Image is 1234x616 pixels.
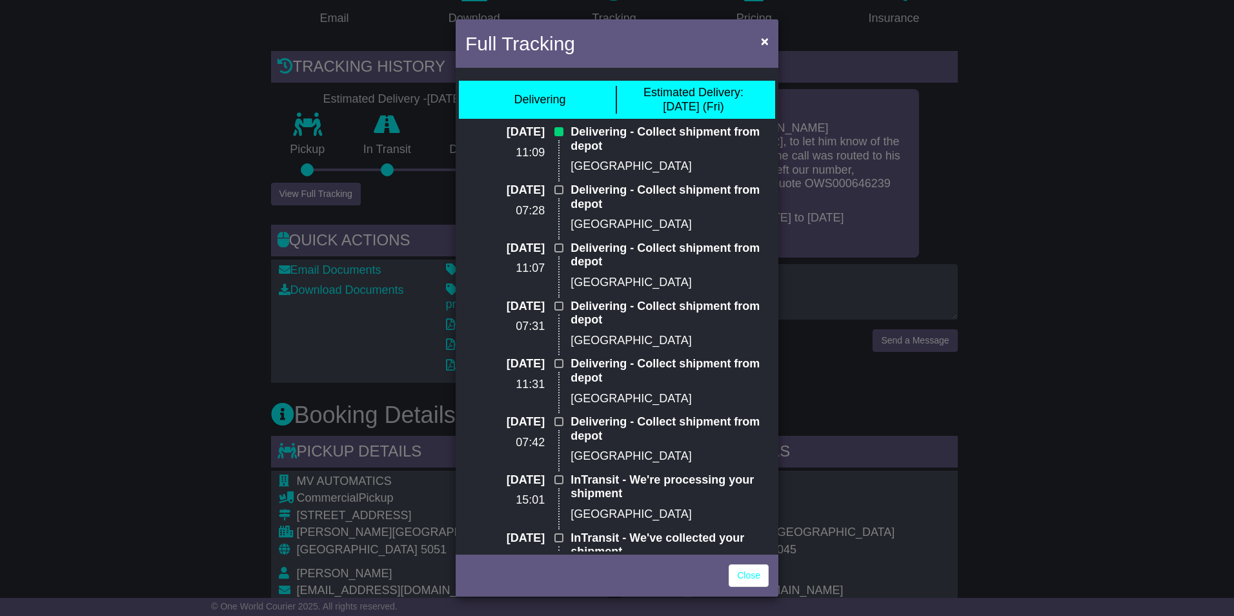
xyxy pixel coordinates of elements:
[465,531,545,546] p: [DATE]
[729,564,769,587] a: Close
[465,436,545,450] p: 07:42
[571,508,769,522] p: [GEOGRAPHIC_DATA]
[465,415,545,429] p: [DATE]
[465,29,575,58] h4: Full Tracking
[465,320,545,334] p: 07:31
[465,262,545,276] p: 11:07
[465,300,545,314] p: [DATE]
[571,125,769,153] p: Delivering - Collect shipment from depot
[465,204,545,218] p: 07:28
[465,125,545,139] p: [DATE]
[571,241,769,269] p: Delivering - Collect shipment from depot
[514,93,565,107] div: Delivering
[571,159,769,174] p: [GEOGRAPHIC_DATA]
[761,34,769,48] span: ×
[465,241,545,256] p: [DATE]
[571,531,769,559] p: InTransit - We've collected your shipment
[571,276,769,290] p: [GEOGRAPHIC_DATA]
[571,449,769,464] p: [GEOGRAPHIC_DATA]
[465,473,545,488] p: [DATE]
[571,300,769,327] p: Delivering - Collect shipment from depot
[571,218,769,232] p: [GEOGRAPHIC_DATA]
[465,493,545,508] p: 15:01
[465,146,545,160] p: 11:09
[571,415,769,443] p: Delivering - Collect shipment from depot
[571,334,769,348] p: [GEOGRAPHIC_DATA]
[465,183,545,198] p: [DATE]
[643,86,743,99] span: Estimated Delivery:
[643,86,743,114] div: [DATE] (Fri)
[571,392,769,406] p: [GEOGRAPHIC_DATA]
[571,183,769,211] p: Delivering - Collect shipment from depot
[465,378,545,392] p: 11:31
[754,28,775,54] button: Close
[571,473,769,501] p: InTransit - We're processing your shipment
[571,357,769,385] p: Delivering - Collect shipment from depot
[465,357,545,371] p: [DATE]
